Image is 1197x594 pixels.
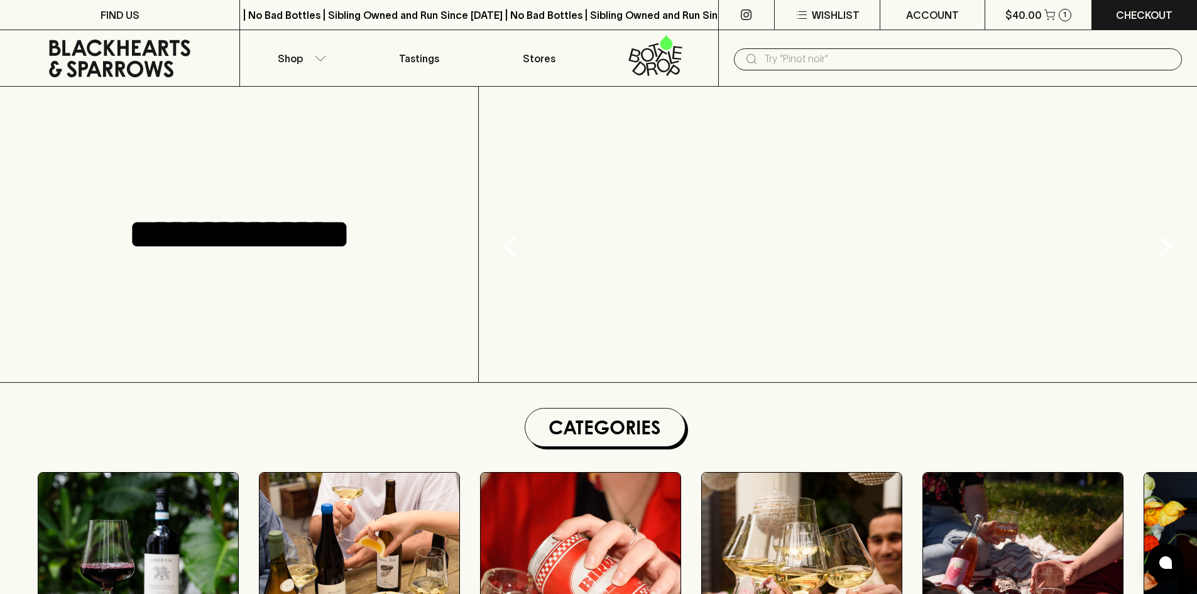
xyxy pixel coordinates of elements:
p: ACCOUNT [906,8,959,23]
img: bubble-icon [1159,556,1172,569]
p: FIND US [101,8,139,23]
p: Checkout [1116,8,1172,23]
img: gif;base64,R0lGODlhAQABAAAAACH5BAEKAAEALAAAAAABAAEAAAICTAEAOw== [479,87,1197,382]
button: Previous [485,222,535,272]
input: Try "Pinot noir" [764,49,1172,69]
p: Stores [523,51,555,66]
p: Tastings [399,51,439,66]
p: Shop [278,51,303,66]
p: 1 [1063,11,1066,18]
p: $40.00 [1005,8,1042,23]
button: Shop [240,30,359,86]
button: Next [1140,222,1191,272]
a: Stores [479,30,599,86]
p: Wishlist [812,8,860,23]
a: Tastings [359,30,479,86]
h1: Categories [530,414,680,441]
